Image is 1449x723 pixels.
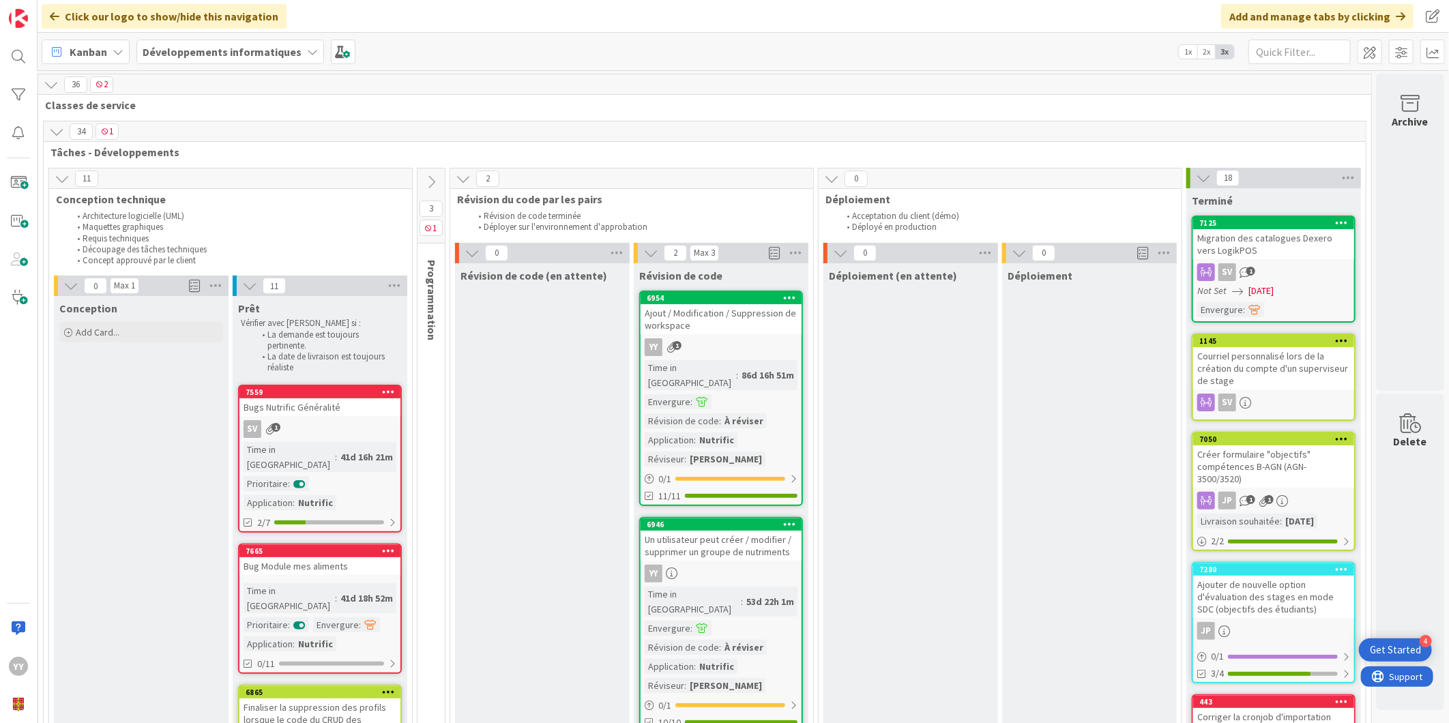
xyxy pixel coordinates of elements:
[645,394,690,409] div: Envergure
[641,304,802,334] div: Ajout / Modification / Suppression de workspace
[641,531,802,561] div: Un utilisateur peut créer / modifier / supprimer un groupe de nutriments
[239,386,400,416] div: 7559Bugs Nutrific Généralité
[1420,635,1432,647] div: 4
[1193,648,1354,665] div: 0/1
[1197,45,1216,59] span: 2x
[460,269,607,282] span: Révision de code (en attente)
[272,423,280,432] span: 1
[658,698,671,713] span: 0 / 1
[641,338,802,356] div: YY
[313,617,359,632] div: Envergure
[719,640,721,655] span: :
[45,98,1354,112] span: Classes de service
[1192,194,1233,207] span: Terminé
[293,636,295,651] span: :
[743,594,797,609] div: 53d 22h 1m
[645,640,719,655] div: Révision de code
[96,123,119,140] span: 1
[1211,534,1224,548] span: 2 / 2
[335,591,337,606] span: :
[673,341,682,350] span: 1
[244,495,293,510] div: Application
[645,659,694,674] div: Application
[1193,492,1354,510] div: JP
[337,591,396,606] div: 41d 18h 52m
[244,636,293,651] div: Application
[1193,696,1354,708] div: 443
[244,420,261,438] div: SV
[645,621,690,636] div: Envergure
[239,557,400,575] div: Bug Module mes aliments
[686,452,765,467] div: [PERSON_NAME]
[1193,576,1354,618] div: Ajouter de nouvelle option d'évaluation des stages en mode SDC (objectifs des étudiants)
[90,76,113,93] span: 2
[645,413,719,428] div: Révision de code
[645,587,741,617] div: Time in [GEOGRAPHIC_DATA]
[641,697,802,714] div: 0/1
[1192,334,1356,421] a: 1145Courriel personnalisé lors de la création du compte d'un superviseur de stageSV
[684,452,686,467] span: :
[359,617,361,632] span: :
[696,432,737,447] div: Nutrific
[246,546,400,556] div: 7665
[1197,302,1243,317] div: Envergure
[721,413,767,428] div: À réviser
[1193,622,1354,640] div: JP
[76,326,119,338] span: Add Card...
[645,678,684,693] div: Réviseur
[70,255,398,266] li: Concept approuvé par le client
[75,171,98,187] span: 11
[853,245,877,261] span: 0
[1193,335,1354,347] div: 1145
[70,44,107,60] span: Kanban
[1392,113,1429,130] div: Archive
[721,640,767,655] div: À réviser
[1216,170,1240,186] span: 18
[1265,495,1274,504] span: 1
[485,245,508,261] span: 0
[1199,218,1354,228] div: 7125
[238,544,402,674] a: 7665Bug Module mes alimentsTime in [GEOGRAPHIC_DATA]:41d 18h 52mPrioritaire:Envergure:Application...
[239,386,400,398] div: 7559
[457,192,796,206] span: Révision du code par les pairs
[738,368,797,383] div: 86d 16h 51m
[335,449,337,464] span: :
[694,432,696,447] span: :
[1211,649,1224,664] span: 0 / 1
[1243,302,1245,317] span: :
[1193,563,1354,618] div: 7280Ajouter de nouvelle option d'évaluation des stages en mode SDC (objectifs des étudiants)
[1216,45,1234,59] span: 3x
[1193,433,1354,445] div: 7050
[244,617,288,632] div: Prioritaire
[59,301,117,315] span: Conception
[239,545,400,575] div: 7665Bug Module mes aliments
[244,476,288,491] div: Prioritaire
[70,222,398,233] li: Maquettes graphiques
[1218,394,1236,411] div: SV
[696,659,737,674] div: Nutrific
[641,518,802,561] div: 6946Un utilisateur peut créer / modifier / supprimer un groupe de nutriments
[1359,638,1432,662] div: Open Get Started checklist, remaining modules: 4
[1193,347,1354,389] div: Courriel personnalisé lors de la création du compte d'un superviseur de stage
[641,565,802,582] div: YY
[1248,284,1274,298] span: [DATE]
[239,398,400,416] div: Bugs Nutrific Généralité
[1218,492,1236,510] div: JP
[639,291,803,506] a: 6954Ajout / Modification / Suppression de workspaceYYTime in [GEOGRAPHIC_DATA]:86d 16h 51mEnvergu...
[839,211,1167,222] li: Acceptation du client (démo)
[1193,433,1354,488] div: 7050Créer formulaire "objectifs" compétences B-AGN (AGN-3500/3520)
[1193,335,1354,389] div: 1145Courriel personnalisé lors de la création du compte d'un superviseur de stage
[684,678,686,693] span: :
[1282,514,1317,529] div: [DATE]
[1199,434,1354,444] div: 7050
[471,222,799,233] li: Déployer sur l'environnement d'approbation
[658,489,681,503] span: 11/11
[658,472,671,486] span: 0 / 1
[143,45,302,59] b: Développements informatiques
[1197,514,1280,529] div: Livraison souhaitée
[84,278,107,294] span: 0
[645,338,662,356] div: YY
[254,351,400,374] li: La date de livraison est toujours réaliste
[29,2,62,18] span: Support
[244,442,335,472] div: Time in [GEOGRAPHIC_DATA]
